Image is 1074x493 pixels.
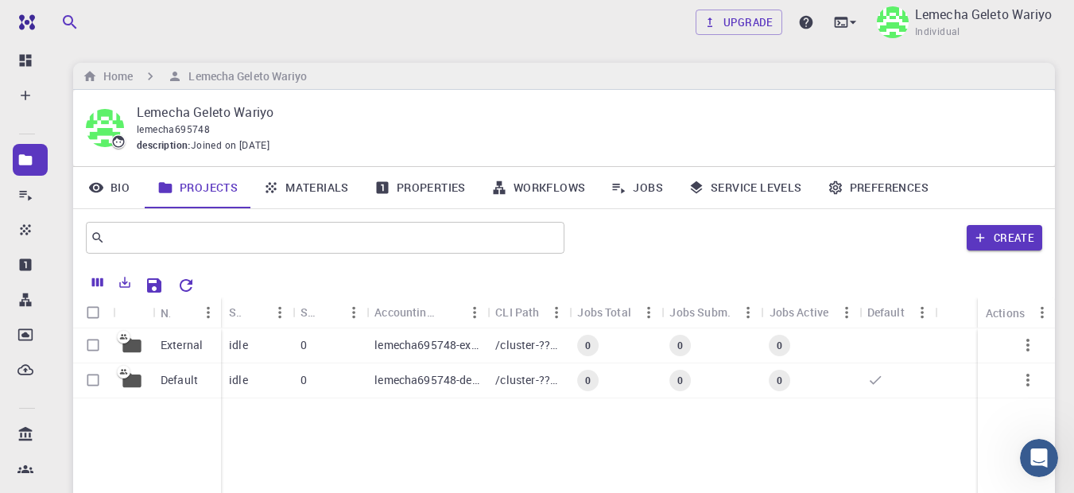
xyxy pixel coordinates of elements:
a: Bio [73,167,145,208]
p: idle [229,337,248,353]
button: Columns [84,270,111,295]
a: Materials [250,167,362,208]
a: Projects [145,167,250,208]
div: CLI Path [487,297,569,328]
div: Shared [300,297,316,328]
p: lemecha695748-external [374,337,479,353]
button: Menu [267,300,293,325]
span: Individual [915,24,960,40]
a: Jobs [598,167,676,208]
nav: breadcrumb [79,68,311,85]
span: Joined on [DATE] [191,138,269,153]
img: Lemecha Geleto Wariyo [877,6,909,38]
button: Sort [242,300,267,325]
button: Menu [834,300,859,325]
p: External [161,337,203,353]
div: Status [229,297,242,328]
button: Export [111,270,138,295]
button: Save Explorer Settings [138,270,170,301]
button: Create [967,225,1042,250]
div: Jobs Subm. [669,297,731,328]
span: Support [32,11,89,25]
span: description : [137,138,191,153]
iframe: Intercom live chat [1020,439,1058,477]
button: Menu [736,300,762,325]
a: Preferences [815,167,941,208]
button: Menu [909,300,935,325]
p: idle [229,372,248,388]
p: /cluster-???-home/lemecha695748/lemecha695748-default [495,372,561,388]
span: lemecha695748 [137,122,210,135]
img: logo [13,14,35,30]
div: Shared [293,297,366,328]
button: Sort [436,300,462,325]
a: Upgrade [696,10,782,35]
div: Jobs Total [577,297,631,328]
button: Menu [636,300,661,325]
a: Service Levels [676,167,815,208]
button: Sort [170,300,196,325]
button: Menu [196,300,221,325]
p: Default [161,372,198,388]
span: 0 [579,339,597,352]
span: 0 [671,374,689,387]
span: 0 [770,374,789,387]
div: Jobs Total [569,297,661,328]
span: 0 [579,374,597,387]
button: Reset Explorer Settings [170,270,202,301]
div: Default [859,297,935,328]
div: Jobs Subm. [661,297,761,328]
button: Menu [341,300,366,325]
p: lemecha695748-default [374,372,479,388]
div: Jobs Active [770,297,829,328]
div: Actions [978,297,1055,328]
a: Workflows [479,167,599,208]
div: CLI Path [495,297,539,328]
p: Lemecha Geleto Wariyo [915,5,1052,24]
div: Accounting slug [374,297,436,328]
button: Sort [316,300,341,325]
button: Menu [1029,300,1055,325]
p: Lemecha Geleto Wariyo [137,103,1029,122]
div: Icon [113,297,153,328]
div: Actions [986,297,1025,328]
button: Menu [462,300,487,325]
h6: Lemecha Geleto Wariyo [182,68,307,85]
p: 0 [300,372,307,388]
p: /cluster-???-home/lemecha695748/lemecha695748-external [495,337,561,353]
p: 0 [300,337,307,353]
div: Default [867,297,905,328]
h6: Home [97,68,133,85]
div: Name [153,297,221,328]
span: 0 [770,339,789,352]
a: Properties [362,167,479,208]
div: Jobs Active [762,297,859,328]
div: Accounting slug [366,297,487,328]
div: Status [221,297,293,328]
div: Name [161,297,170,328]
span: 0 [671,339,689,352]
button: Menu [544,300,569,325]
